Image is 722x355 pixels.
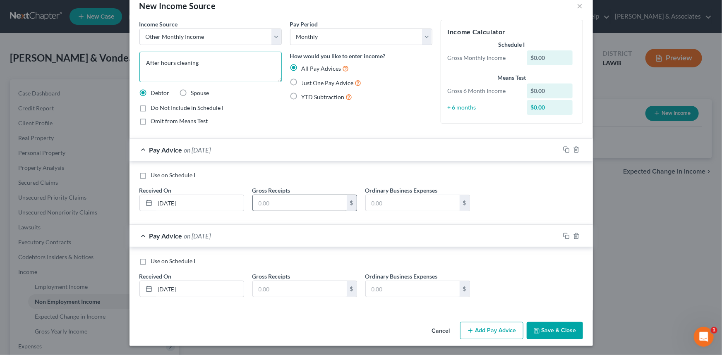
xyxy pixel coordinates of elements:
div: Schedule I [448,41,576,49]
div: $0.00 [527,50,573,65]
div: $ [347,281,357,297]
input: MM/DD/YYYY [155,281,244,297]
span: Pay Advice [149,146,182,154]
div: ÷ 6 months [444,103,523,112]
span: on [DATE] [184,146,211,154]
label: Gross Receipts [252,272,290,281]
span: Income Source [139,21,178,28]
h5: Income Calculator [448,27,576,37]
div: $ [460,281,470,297]
label: Ordinary Business Expenses [365,272,438,281]
div: $ [460,195,470,211]
span: Use on Schedule I [151,172,196,179]
label: Ordinary Business Expenses [365,186,438,195]
span: YTD Subtraction [302,93,345,100]
span: Received On [139,187,172,194]
span: Omit from Means Test [151,117,208,124]
span: Do Not Include in Schedule I [151,104,224,111]
button: Cancel [425,323,457,339]
span: Debtor [151,89,170,96]
div: Means Test [448,74,576,82]
button: Add Pay Advice [460,322,523,339]
div: $0.00 [527,100,573,115]
input: 0.00 [366,195,460,211]
input: 0.00 [253,281,347,297]
div: Gross Monthly Income [444,54,523,62]
label: Pay Period [290,20,318,29]
span: Pay Advice [149,232,182,240]
button: Save & Close [527,322,583,339]
input: 0.00 [253,195,347,211]
span: All Pay Advices [302,65,341,72]
span: Use on Schedule I [151,257,196,264]
span: Received On [139,273,172,280]
div: $0.00 [527,83,573,98]
span: on [DATE] [184,232,211,240]
label: Gross Receipts [252,186,290,195]
label: How would you like to enter income? [290,52,386,60]
span: Just One Pay Advice [302,79,354,86]
span: Spouse [191,89,209,96]
input: 0.00 [366,281,460,297]
input: MM/DD/YYYY [155,195,244,211]
span: 1 [711,327,717,334]
button: × [577,1,583,11]
div: Gross 6 Month Income [444,87,523,95]
iframe: Intercom live chat [694,327,714,347]
div: $ [347,195,357,211]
